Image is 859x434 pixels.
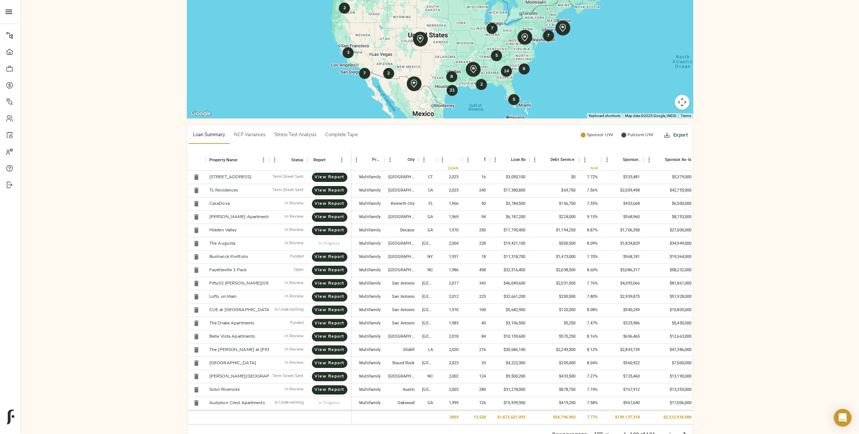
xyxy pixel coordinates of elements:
div: $12,663,000 [643,330,695,344]
button: Menu [462,154,473,165]
div: Multifamily [359,254,381,260]
a: The Drake Apartments [209,321,254,325]
button: Delete [191,304,202,316]
p: Fulcrum UW [628,132,653,138]
a: View Report [312,199,347,209]
div: $10,805,000 [643,304,695,317]
a: Sotol Riverside [209,387,240,392]
div: $42,755,000 [643,184,695,197]
span: View Report [319,174,340,181]
div: 1,931 [437,251,462,264]
div: Multifamily [359,174,381,180]
div: 1,983 [437,317,462,330]
button: Sort [654,155,665,165]
a: View Report [312,359,347,368]
button: Sort [540,155,550,165]
p: In Underwriting [275,307,304,313]
div: 94 [462,211,489,224]
div: TX [422,307,433,313]
div: 16 [462,171,489,184]
button: Delete [191,172,202,183]
div: $6,187,200 [489,211,529,224]
strong: 5 [513,97,515,102]
button: Menu [489,154,501,165]
span: View Report [319,360,340,367]
a: View Report [312,266,347,275]
button: Sort [587,155,598,165]
div: $6,500,000 [643,197,695,211]
div: Report [307,149,351,171]
div: $30,686,100 [489,344,529,357]
strong: 7 [491,26,494,31]
div: $120,500 [529,304,579,317]
button: Delete [191,397,202,409]
div: Multifamily [359,214,381,220]
div: $3,106,500 [489,317,529,330]
a: Lofts on Main [209,294,237,299]
span: Map data ©2025 Google, INEGI [625,114,676,118]
div: 7.80% [579,290,601,304]
button: Delete [191,225,202,236]
div: Multifamily [359,334,381,340]
div: 7.55% [579,197,601,211]
strong: 7 [547,34,550,38]
button: Menu [601,154,612,165]
div: $46,049,600 [489,277,529,290]
a: Terms (opens in new tab) [681,114,691,118]
p: Sponsor UW [587,132,613,138]
div: $32,516,400 [489,264,529,277]
button: Delete [191,371,202,382]
div: CA [428,187,433,193]
button: Menu [529,154,540,165]
button: Delete [191,278,202,289]
div: $2,843,139 [601,344,643,357]
strong: 5 [495,54,498,58]
p: Funded [290,320,304,327]
button: Menu [258,154,269,165]
div: Open Intercom Messenger [834,409,852,427]
a: [PERSON_NAME] Apartments [209,215,271,219]
div: 228 [462,237,489,251]
span: Complete Tape [325,131,358,139]
button: Delete [191,238,202,249]
div: $2,038,500 [529,264,579,277]
strong: 2 [343,6,346,10]
div: Property Name [209,149,238,171]
div: 225 [462,290,489,304]
div: 18 [462,251,489,264]
span: NCF Variances [234,131,265,139]
div: Houston [388,241,415,247]
p: Term Sheet Sent [272,187,304,194]
a: Fayetteville 3 Pack [209,268,247,272]
button: Sort [612,155,623,165]
div: Multifamily [359,227,381,233]
a: [PERSON_NAME][GEOGRAPHIC_DATA] Apartments [209,374,317,379]
a: View Report [312,372,347,381]
div: $453,668 [601,197,643,211]
div: $156,750 [529,197,579,211]
div: $1,194,250 [529,224,579,237]
div: 458 [462,264,489,277]
p: Funded [290,254,304,260]
button: Delete [191,185,202,196]
div: $27,000,000 [643,224,695,237]
div: $4,222,300 [489,357,529,370]
a: View Report [312,319,347,328]
div: San Antonio [392,294,415,300]
button: Delete [191,265,202,276]
span: View Report [319,200,340,207]
a: View Report [312,173,347,182]
span: View Report [319,267,340,274]
span: View Report [319,307,340,314]
span: View Report [319,333,340,340]
p: In Review [285,227,304,234]
div: $200,500 [529,290,579,304]
div: $1,473,000 [529,251,579,264]
div: $69,750 [529,184,579,197]
div: $205,000 [529,357,579,370]
div: $696,465 [601,330,643,344]
button: Menu [269,154,280,165]
div: $1,834,829 [601,237,643,251]
a: View Report [312,186,347,195]
div: $3,086,317 [601,264,643,277]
